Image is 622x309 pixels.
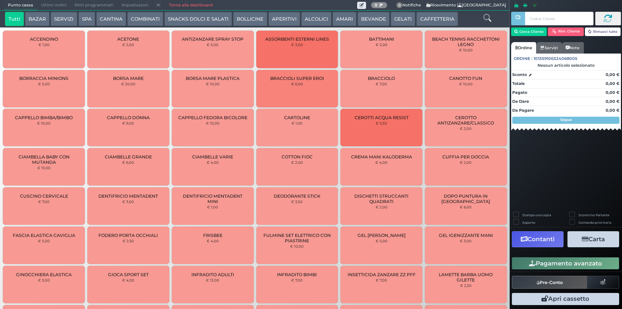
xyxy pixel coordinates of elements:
[37,121,51,125] small: € 10,00
[606,72,620,77] strong: 0,00 €
[123,239,134,243] small: € 2,50
[449,76,482,81] span: CANOTTO FUN
[207,239,219,243] small: € 4,00
[391,12,415,26] button: GELATI
[511,42,536,54] a: Ordine
[376,205,387,209] small: € 2,00
[355,115,408,120] span: CEROTTI ACQUA RESIST
[562,42,584,54] a: Note
[606,108,620,113] strong: 0,00 €
[512,99,529,104] strong: Da Dare
[512,293,619,305] button: Apri cassetto
[431,115,501,126] span: CEROTTO ANTIZANZARE/CLASSICO
[98,233,158,238] span: FODERO PORTA OCCHIALI
[20,193,68,199] span: CUSCINO CERVICALE
[117,36,139,42] span: ACETONE
[290,244,304,248] small: € 10,00
[376,121,387,125] small: € 5,50
[375,2,377,7] b: 0
[460,205,472,209] small: € 6,00
[262,233,332,243] span: FULMINE SET ELETTRICO CON PIASTRINE
[192,154,233,159] span: CIAMBELLE VARIE
[460,126,472,131] small: € 2,00
[38,239,50,243] small: € 5,00
[30,36,58,42] span: ACCENDINO
[606,90,620,95] strong: 0,00 €
[233,12,267,26] button: BOLLICINE
[291,278,303,282] small: € 7,00
[301,12,331,26] button: ALCOLICI
[206,121,220,125] small: € 10,00
[396,2,403,9] span: 0
[606,81,620,86] strong: 0,00 €
[536,42,562,54] a: Servizi
[333,12,356,26] button: AMARI
[579,220,611,225] label: Comanda prioritaria
[460,283,472,288] small: € 2,50
[38,199,50,204] small: € 7,00
[191,272,234,277] span: INFRADITO ADULTI
[358,233,406,238] span: GEL [PERSON_NAME]
[107,115,150,120] span: CAPPELLO DONNA
[522,213,551,217] label: Stampa una copia
[548,27,584,36] button: Rim. Cliente
[37,166,51,170] small: € 15,00
[19,76,68,81] span: BORRACCIA MINIONS
[51,12,77,26] button: SERVIZI
[15,115,73,120] span: CAPPELLO BIMBA/BIMBO
[512,257,619,269] button: Pagamento avanzato
[122,42,134,47] small: € 2,00
[376,239,387,243] small: € 5,00
[585,27,621,36] button: Rimuovi tutto
[512,108,534,113] strong: Da Pagare
[71,0,117,10] span: Ritiri programmati
[13,233,75,238] span: FASCIA ELASTICA CAVIGLIA
[98,193,158,199] span: DENTIFRICIO MENTADENT
[512,81,525,86] strong: Totale
[560,117,572,122] strong: Segue
[567,231,619,247] button: Carta
[431,193,501,204] span: DOPO PUNTURA IN [GEOGRAPHIC_DATA]
[164,12,232,26] button: SNACKS DOLCI E SALATI
[25,12,50,26] button: BAZAR
[122,121,134,125] small: € 9,00
[78,12,95,26] button: SPA
[268,12,300,26] button: APERITIVI
[9,154,79,165] span: CIAMBELLA BABY CON MUTANDA
[514,56,533,62] span: Ordine :
[165,0,216,10] a: Torna alla dashboard
[207,42,219,47] small: € 5,00
[459,82,473,86] small: € 10,00
[368,76,395,81] span: BRACCIOLO
[291,42,303,47] small: € 3,00
[460,239,472,243] small: € 3,00
[37,0,71,10] span: Ultimi ordini
[5,12,24,26] button: Tutti
[38,278,50,282] small: € 5,00
[431,36,501,47] span: BEACH TENNIS RACCHETTONI LEGNO
[291,82,303,86] small: € 6,00
[525,12,593,25] input: Codice Cliente
[376,278,387,282] small: € 7,00
[206,278,219,282] small: € 12,00
[459,48,473,52] small: € 10,00
[38,82,50,86] small: € 5,00
[534,56,577,62] span: 101359106324068005
[203,233,222,238] span: FRISBEE
[178,193,248,204] span: DENTIFRICIO MENTADENT MINI
[376,82,387,86] small: € 7,00
[122,278,134,282] small: € 4,00
[108,272,149,277] span: GIOCA SPORT SET
[96,12,126,26] button: CANTINA
[512,231,564,247] button: Contanti
[206,82,220,86] small: € 10,00
[358,12,390,26] button: BEVANDE
[105,154,152,159] span: CIAMBELLE GRANDE
[118,0,152,10] span: Impostazioni
[207,205,218,209] small: € 1,00
[284,115,310,120] span: CARTOLINE
[291,160,303,164] small: € 2,00
[512,72,527,78] strong: Sconto
[348,272,416,277] span: INSETTICIDA ZANZARE ZZ PFF
[369,36,394,42] span: BATTIMANI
